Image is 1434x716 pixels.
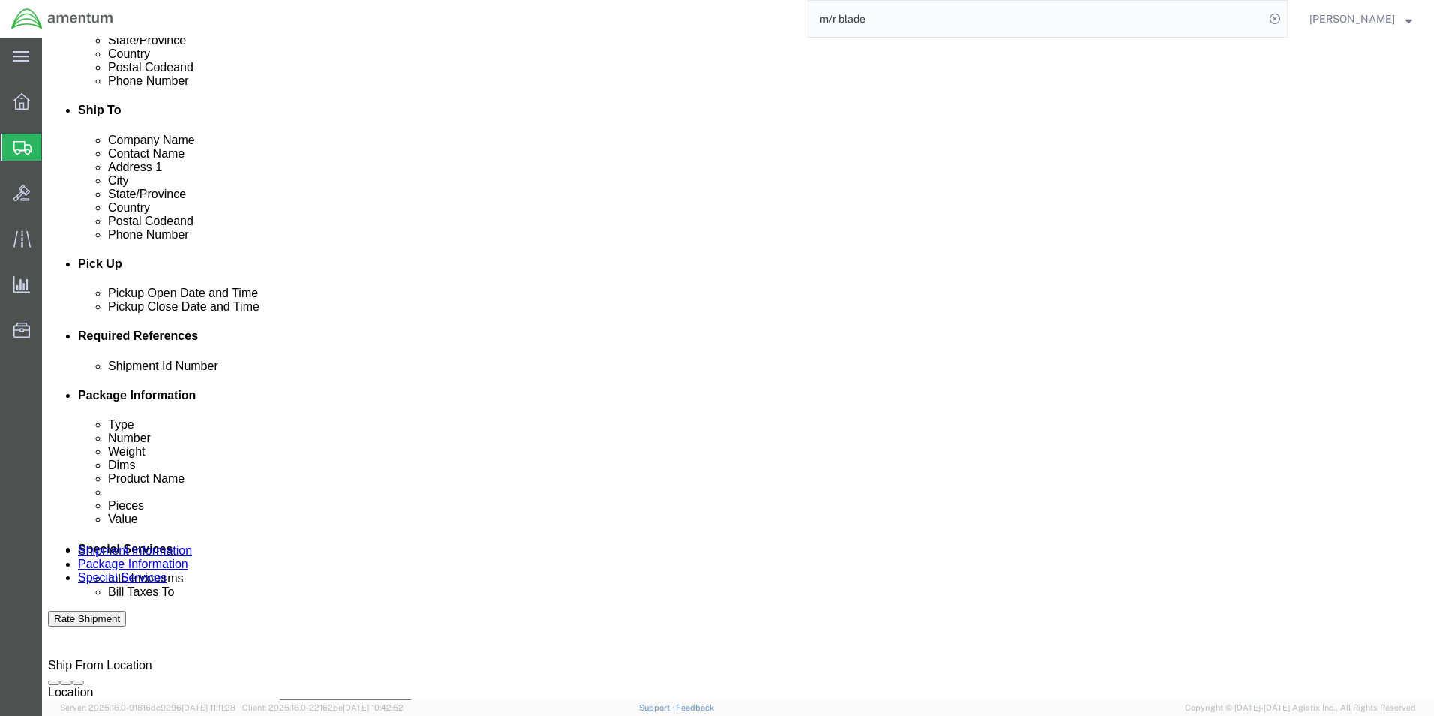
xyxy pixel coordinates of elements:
button: [PERSON_NAME] [1309,10,1413,28]
a: Feedback [676,703,714,712]
span: [DATE] 11:11:28 [181,703,235,712]
span: Copyright © [DATE]-[DATE] Agistix Inc., All Rights Reserved [1185,702,1416,714]
input: Search for shipment number, reference number [808,1,1264,37]
span: [DATE] 10:42:52 [343,703,403,712]
span: Server: 2025.16.0-91816dc9296 [60,703,235,712]
span: ALISON GODOY [1309,11,1395,27]
img: logo [10,8,114,30]
iframe: FS Legacy Container [42,38,1434,700]
span: Client: 2025.16.0-22162be [242,703,403,712]
a: Support [639,703,676,712]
